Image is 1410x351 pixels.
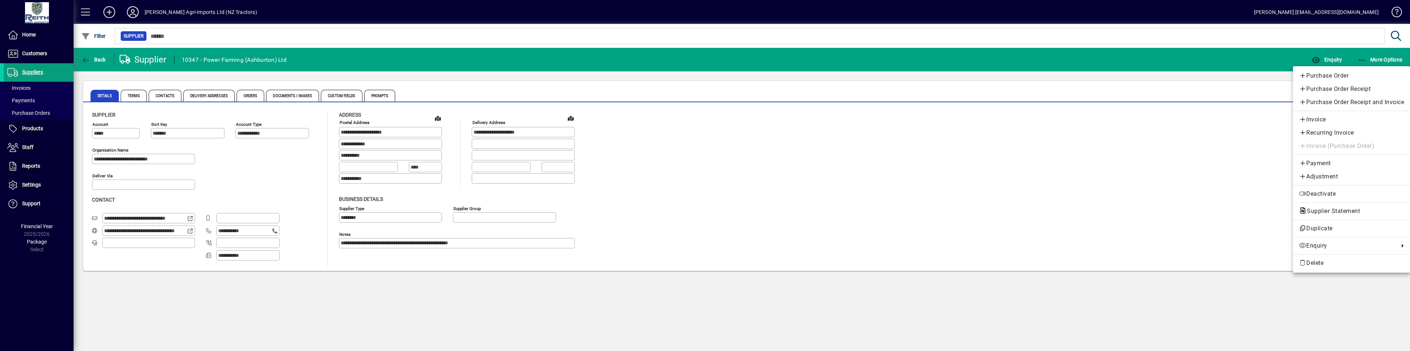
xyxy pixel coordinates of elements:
span: Deactivate [1299,189,1404,198]
span: Duplicate [1299,224,1404,233]
button: Deactivate supplier [1293,187,1410,201]
span: Adjustment [1299,172,1404,181]
span: Purchase Order [1299,71,1404,80]
span: Delete [1299,259,1404,267]
span: Supplier Statement [1299,208,1364,214]
span: Purchase Order Receipt [1299,85,1404,93]
span: Enquiry [1299,241,1395,250]
span: Recurring Invoice [1299,128,1404,137]
span: Purchase Order Receipt and Invoice [1299,98,1404,107]
span: Invoice [1299,115,1404,124]
span: Payment [1299,159,1404,168]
